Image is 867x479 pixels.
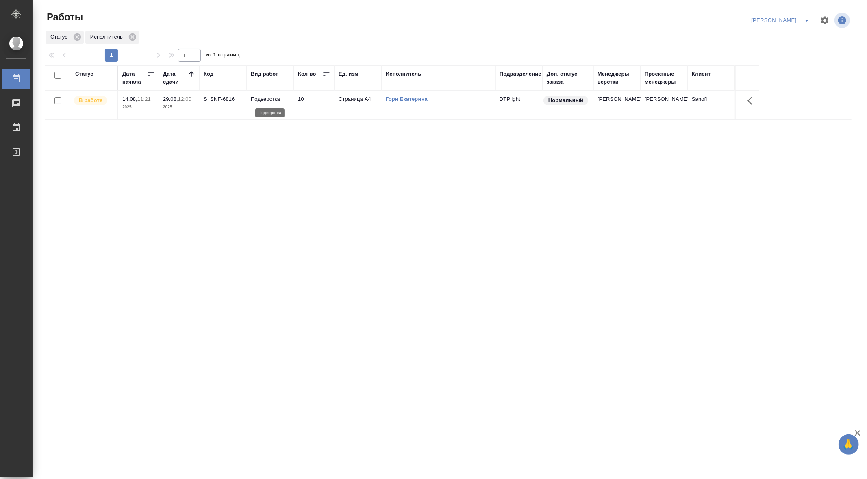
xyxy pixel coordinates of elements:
[692,95,731,103] p: Sanofi
[834,13,852,28] span: Посмотреть информацию
[204,95,243,103] div: S_SNF-6816
[842,436,856,453] span: 🙏
[50,33,70,41] p: Статус
[122,103,155,111] p: 2025
[73,95,113,106] div: Исполнитель выполняет работу
[692,70,711,78] div: Клиент
[163,70,187,86] div: Дата сдачи
[122,96,137,102] p: 14.08,
[749,14,815,27] div: split button
[298,70,316,78] div: Кол-во
[163,103,196,111] p: 2025
[137,96,151,102] p: 11:21
[743,91,762,111] button: Здесь прячутся важные кнопки
[547,70,589,86] div: Доп. статус заказа
[500,70,541,78] div: Подразделение
[75,70,93,78] div: Статус
[46,31,84,44] div: Статус
[122,70,147,86] div: Дата начала
[90,33,126,41] p: Исполнитель
[548,96,583,104] p: Нормальный
[598,95,637,103] p: [PERSON_NAME]
[79,96,102,104] p: В работе
[839,434,859,455] button: 🙏
[339,70,359,78] div: Ед. изм
[386,96,428,102] a: Горн Екатерина
[335,91,382,119] td: Страница А4
[45,11,83,24] span: Работы
[815,11,834,30] span: Настроить таблицу
[178,96,191,102] p: 12:00
[641,91,688,119] td: [PERSON_NAME]
[163,96,178,102] p: 29.08,
[251,70,278,78] div: Вид работ
[206,50,240,62] span: из 1 страниц
[204,70,213,78] div: Код
[251,95,290,103] p: Подверстка
[495,91,543,119] td: DTPlight
[645,70,684,86] div: Проектные менеджеры
[598,70,637,86] div: Менеджеры верстки
[85,31,139,44] div: Исполнитель
[386,70,422,78] div: Исполнитель
[294,91,335,119] td: 10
